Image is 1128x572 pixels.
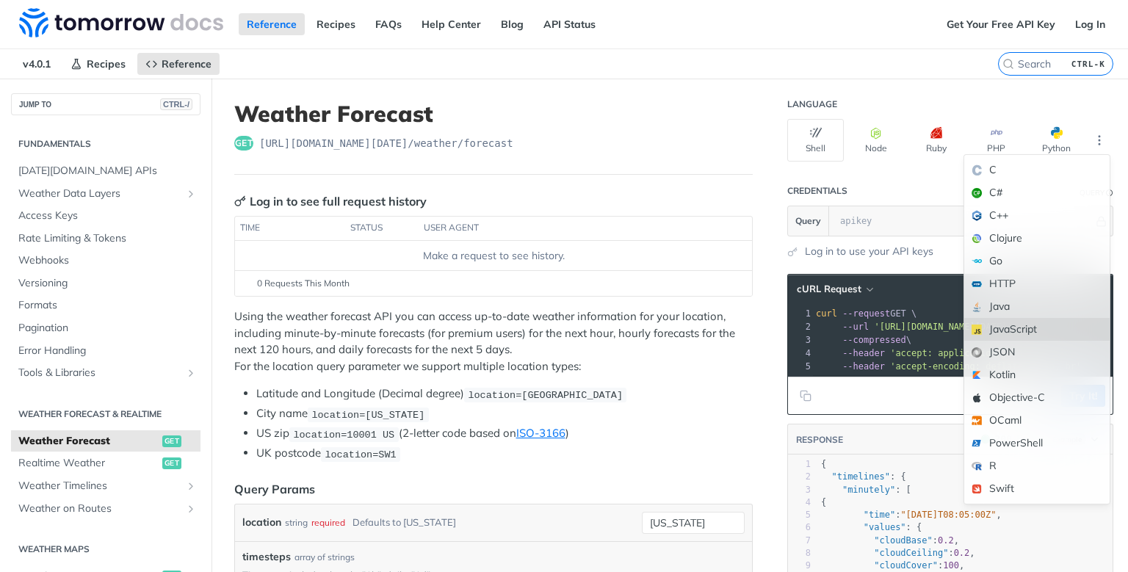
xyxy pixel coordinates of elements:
[787,119,844,162] button: Shell
[535,13,604,35] a: API Status
[964,341,1110,363] div: JSON
[18,253,197,268] span: Webhooks
[11,340,200,362] a: Error Handling
[821,548,975,558] span: : ,
[788,547,811,560] div: 8
[239,13,305,35] a: Reference
[1028,119,1085,162] button: Python
[162,457,181,469] span: get
[833,206,1093,236] input: apikey
[18,479,181,493] span: Weather Timelines
[842,308,890,319] span: --request
[874,548,948,558] span: "cloudCeiling"
[11,160,200,182] a: [DATE][DOMAIN_NAME] APIs
[908,119,964,162] button: Ruby
[11,498,200,520] a: Weather on RoutesShow subpages for Weather on Routes
[308,13,364,35] a: Recipes
[11,362,200,384] a: Tools & LibrariesShow subpages for Tools & Libraries
[235,217,345,240] th: time
[864,510,895,520] span: "time"
[11,228,200,250] a: Rate Limiting & Tokens
[964,159,1110,181] div: C
[842,348,885,358] span: --header
[18,276,197,291] span: Versioning
[256,405,753,422] li: City name
[87,57,126,70] span: Recipes
[964,295,1110,318] div: Java
[19,8,223,37] img: Tomorrow.io Weather API Docs
[18,502,181,516] span: Weather on Routes
[413,13,489,35] a: Help Center
[842,485,895,495] span: "minutely"
[162,435,181,447] span: get
[1088,129,1110,151] button: More Languages
[234,136,253,151] span: get
[964,409,1110,432] div: OCaml
[821,535,959,546] span: : ,
[419,217,723,240] th: user agent
[821,497,826,507] span: {
[964,272,1110,295] div: HTTP
[311,409,424,420] span: location=[US_STATE]
[11,475,200,497] a: Weather TimelinesShow subpages for Weather Timelines
[234,195,246,207] svg: Key
[18,456,159,471] span: Realtime Weather
[162,57,211,70] span: Reference
[11,543,200,556] h2: Weather Maps
[964,250,1110,272] div: Go
[256,445,753,462] li: UK postcode
[788,458,811,471] div: 1
[18,187,181,201] span: Weather Data Layers
[787,98,837,110] div: Language
[18,344,197,358] span: Error Handling
[367,13,410,35] a: FAQs
[293,429,394,440] span: location=10001 US
[15,53,59,75] span: v4.0.1
[11,137,200,151] h2: Fundamentals
[1068,57,1109,71] kbd: CTRL-K
[816,348,1033,358] span: \
[890,361,1081,372] span: 'accept-encoding: deflate, gzip, br'
[797,283,861,295] span: cURL Request
[241,248,746,264] div: Make a request to see history.
[493,13,532,35] a: Blog
[788,360,813,373] div: 5
[18,164,197,178] span: [DATE][DOMAIN_NAME] APIs
[816,308,916,319] span: GET \
[234,480,315,498] div: Query Params
[821,510,1002,520] span: : ,
[795,385,816,407] button: Copy to clipboard
[805,244,933,259] a: Log in to use your API keys
[185,503,197,515] button: Show subpages for Weather on Routes
[939,13,1063,35] a: Get Your Free API Key
[516,426,565,440] a: ISO-3166
[234,192,427,210] div: Log in to see full request history
[788,484,811,496] div: 3
[938,535,954,546] span: 0.2
[18,298,197,313] span: Formats
[294,551,355,564] div: array of strings
[816,308,837,319] span: curl
[788,347,813,360] div: 4
[256,385,753,402] li: Latitude and Longitude (Decimal degree)
[890,348,1028,358] span: 'accept: application/json'
[795,214,821,228] span: Query
[185,480,197,492] button: Show subpages for Weather Timelines
[1093,134,1106,147] svg: More ellipsis
[11,93,200,115] button: JUMP TOCTRL-/
[788,496,811,509] div: 4
[234,308,753,374] p: Using the weather forecast API you can access up-to-date weather information for your location, i...
[795,432,844,447] button: RESPONSE
[821,485,911,495] span: : [
[964,181,1110,204] div: C#
[788,521,811,534] div: 6
[821,560,964,571] span: : ,
[257,277,350,290] span: 0 Requests This Month
[788,535,811,547] div: 7
[864,522,906,532] span: "values"
[964,204,1110,227] div: C++
[943,560,959,571] span: 100
[11,317,200,339] a: Pagination
[18,209,197,223] span: Access Keys
[788,471,811,483] div: 2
